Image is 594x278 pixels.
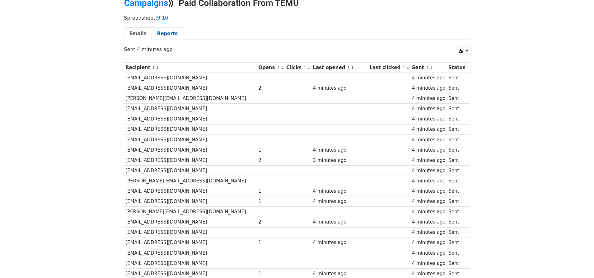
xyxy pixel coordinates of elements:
div: 4 minutes ago [412,239,446,246]
td: [EMAIL_ADDRESS][DOMAIN_NAME] [124,227,257,238]
a: ↑ [152,65,155,70]
p: Sent 4 minutes ago [124,46,470,53]
div: 1 [258,188,283,195]
td: [PERSON_NAME][EMAIL_ADDRESS][DOMAIN_NAME] [124,207,257,217]
td: Sent [447,73,467,83]
th: Last clicked [368,63,410,73]
td: Sent [447,134,467,145]
th: Last opened [311,63,368,73]
td: [EMAIL_ADDRESS][DOMAIN_NAME] [124,124,257,134]
td: Sent [447,227,467,238]
td: Sent [447,176,467,186]
td: [EMAIL_ADDRESS][DOMAIN_NAME] [124,145,257,155]
div: 4 minutes ago [313,239,366,246]
td: [EMAIL_ADDRESS][DOMAIN_NAME] [124,83,257,93]
div: 4 minutes ago [412,74,446,82]
td: [EMAIL_ADDRESS][DOMAIN_NAME] [124,155,257,165]
td: Sent [447,114,467,124]
td: Sent [447,258,467,268]
td: [EMAIL_ADDRESS][DOMAIN_NAME] [124,217,257,227]
div: 4 minutes ago [313,85,366,92]
th: Recipient [124,63,257,73]
a: ↑ [277,65,280,70]
div: 4 minutes ago [313,147,366,154]
div: 4 minutes ago [313,219,366,226]
td: Sent [447,196,467,207]
td: Sent [447,155,467,165]
a: ↓ [156,65,159,70]
td: Sent [447,186,467,196]
div: 2 [258,157,283,164]
td: Sent [447,217,467,227]
div: 4 minutes ago [412,115,446,123]
td: Sent [447,104,467,114]
a: 9.10 [157,15,168,21]
th: Clicks [285,63,311,73]
div: 4 minutes ago [412,198,446,205]
a: ↑ [303,65,307,70]
td: [EMAIL_ADDRESS][DOMAIN_NAME] [124,166,257,176]
th: Opens [257,63,285,73]
div: 4 minutes ago [313,270,366,277]
th: Status [447,63,467,73]
div: 4 minutes ago [412,126,446,133]
td: Sent [447,124,467,134]
td: Sent [447,145,467,155]
div: 4 minutes ago [412,229,446,236]
a: ↓ [430,65,433,70]
td: [EMAIL_ADDRESS][DOMAIN_NAME] [124,196,257,207]
td: [EMAIL_ADDRESS][DOMAIN_NAME] [124,114,257,124]
a: ↑ [347,65,350,70]
div: 4 minutes ago [412,157,446,164]
td: [EMAIL_ADDRESS][DOMAIN_NAME] [124,186,257,196]
div: 4 minutes ago [412,105,446,112]
th: Sent [410,63,447,73]
div: 2 [258,85,283,92]
td: [EMAIL_ADDRESS][DOMAIN_NAME] [124,104,257,114]
td: [PERSON_NAME][EMAIL_ADDRESS][DOMAIN_NAME] [124,176,257,186]
div: 4 minutes ago [412,136,446,144]
a: ↑ [426,65,429,70]
p: Spreadsheet: [124,15,470,21]
div: 4 minutes ago [412,250,446,257]
div: 1 [258,239,283,246]
div: 4 minutes ago [412,260,446,267]
div: 4 minutes ago [412,177,446,185]
div: 1 [258,198,283,205]
a: ↓ [406,65,410,70]
div: 4 minutes ago [412,167,446,174]
a: ↓ [307,65,311,70]
td: Sent [447,207,467,217]
div: 4 minutes ago [313,188,366,195]
div: 4 minutes ago [412,85,446,92]
div: 3 minutes ago [313,157,366,164]
td: [EMAIL_ADDRESS][DOMAIN_NAME] [124,248,257,258]
div: 4 minutes ago [412,208,446,215]
div: 4 minutes ago [412,147,446,154]
div: 1 [258,147,283,154]
div: 4 minutes ago [412,270,446,277]
div: 4 minutes ago [412,95,446,102]
div: 2 [258,219,283,226]
td: Sent [447,238,467,248]
td: [EMAIL_ADDRESS][DOMAIN_NAME] [124,238,257,248]
td: [EMAIL_ADDRESS][DOMAIN_NAME] [124,134,257,145]
td: Sent [447,166,467,176]
a: ↑ [402,65,406,70]
td: Sent [447,248,467,258]
div: 1 [258,270,283,277]
div: 4 minutes ago [313,198,366,205]
td: [EMAIL_ADDRESS][DOMAIN_NAME] [124,258,257,268]
div: 4 minutes ago [412,219,446,226]
div: 4 minutes ago [412,188,446,195]
td: Sent [447,93,467,104]
a: Emails [124,27,152,40]
td: Sent [447,83,467,93]
td: [EMAIL_ADDRESS][DOMAIN_NAME] [124,73,257,83]
td: [PERSON_NAME][EMAIL_ADDRESS][DOMAIN_NAME] [124,93,257,104]
a: Reports [152,27,183,40]
a: ↓ [351,65,354,70]
a: ↓ [281,65,284,70]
